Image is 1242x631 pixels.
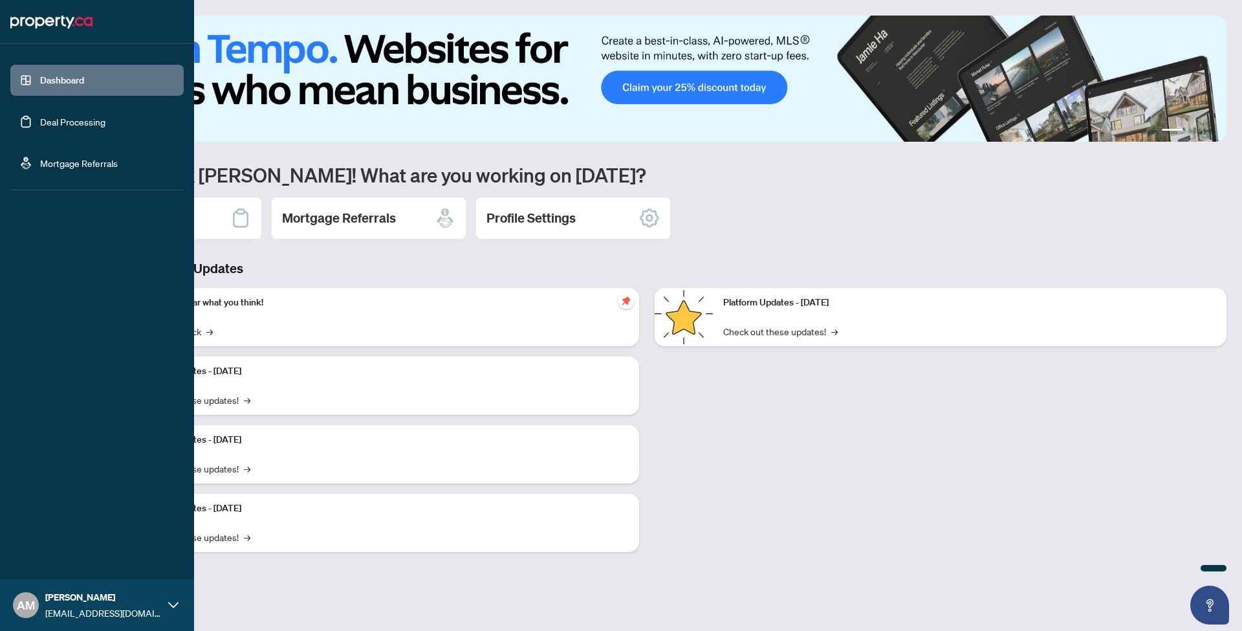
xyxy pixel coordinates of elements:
[282,209,396,227] h2: Mortgage Referrals
[40,74,84,86] a: Dashboard
[45,606,162,620] span: [EMAIL_ADDRESS][DOMAIN_NAME]
[136,296,629,310] p: We want to hear what you think!
[136,433,629,447] p: Platform Updates - [DATE]
[136,502,629,516] p: Platform Updates - [DATE]
[136,364,629,379] p: Platform Updates - [DATE]
[40,157,118,169] a: Mortgage Referrals
[45,590,162,604] span: [PERSON_NAME]
[1188,129,1193,134] button: 2
[10,12,93,32] img: logo
[244,530,250,544] span: →
[655,288,713,346] img: Platform Updates - June 23, 2025
[831,324,838,338] span: →
[723,296,1216,310] p: Platform Updates - [DATE]
[1208,129,1214,134] button: 4
[618,293,634,309] span: pushpin
[244,393,250,407] span: →
[1162,129,1182,134] button: 1
[1198,129,1203,134] button: 3
[67,162,1226,187] h1: Welcome back [PERSON_NAME]! What are you working on [DATE]?
[486,209,576,227] h2: Profile Settings
[67,16,1226,142] img: Slide 0
[206,324,213,338] span: →
[67,260,1226,278] h3: Brokerage & Industry Updates
[244,461,250,476] span: →
[723,324,838,338] a: Check out these updates!→
[17,596,35,614] span: AM
[1190,586,1229,625] button: Open asap
[40,116,105,127] a: Deal Processing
